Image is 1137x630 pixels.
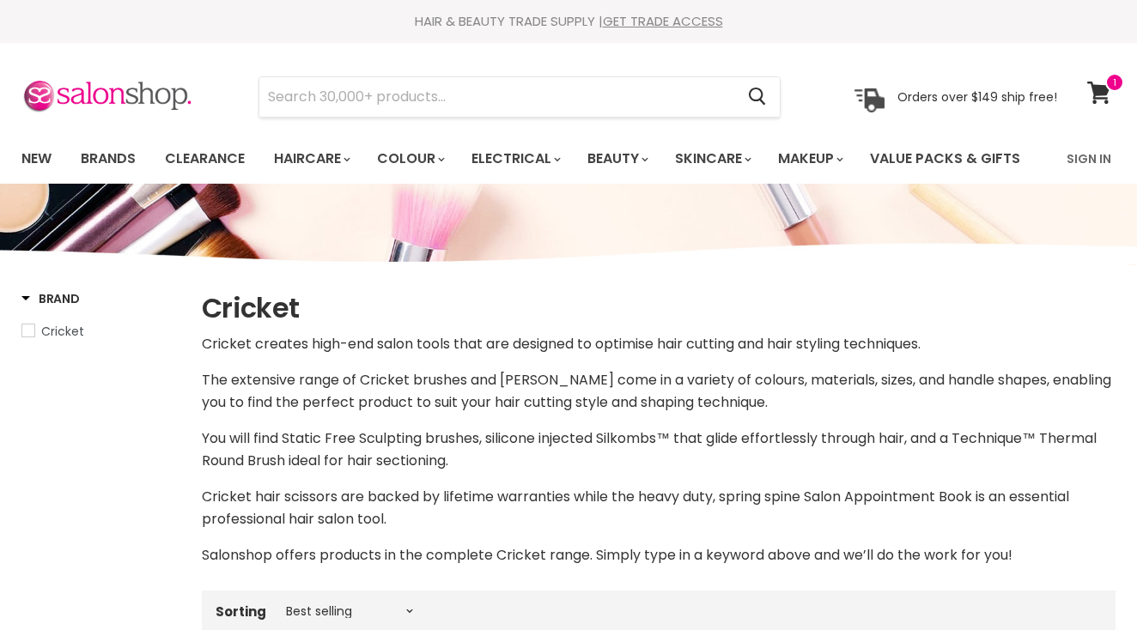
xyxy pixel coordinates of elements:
span: Cricket [41,323,84,340]
a: Electrical [459,141,571,177]
h3: Brand [21,290,80,307]
ul: Main menu [9,134,1045,184]
a: Colour [364,141,455,177]
h1: Cricket [202,290,1116,326]
p: You will find Static Free Sculpting brushes, silicone injected Silkombs™ that glide effortlessly ... [202,427,1116,472]
p: Salonshop offers products in the complete Cricket range. Simply type in a keyword above and we’ll... [202,544,1116,566]
a: Makeup [765,141,854,177]
p: Cricket hair scissors are backed by lifetime warranties while the heavy duty, spring spine Salon ... [202,486,1116,530]
a: Clearance [152,141,258,177]
a: Beauty [575,141,659,177]
button: Search [734,77,780,117]
a: GET TRADE ACCESS [603,12,723,30]
p: Cricket creates high-end salon tools that are designed to optimise hair cutting and hair styling ... [202,333,1116,355]
a: Sign In [1056,141,1122,177]
a: Haircare [261,141,361,177]
input: Search [259,77,734,117]
a: Skincare [662,141,762,177]
p: Orders over $149 ship free! [897,88,1057,104]
form: Product [258,76,781,118]
a: New [9,141,64,177]
p: The extensive range of Cricket brushes and [PERSON_NAME] come in a variety of colours, materials,... [202,369,1116,414]
a: Brands [68,141,149,177]
label: Sorting [216,604,266,619]
a: Cricket [21,322,180,341]
a: Value Packs & Gifts [857,141,1033,177]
